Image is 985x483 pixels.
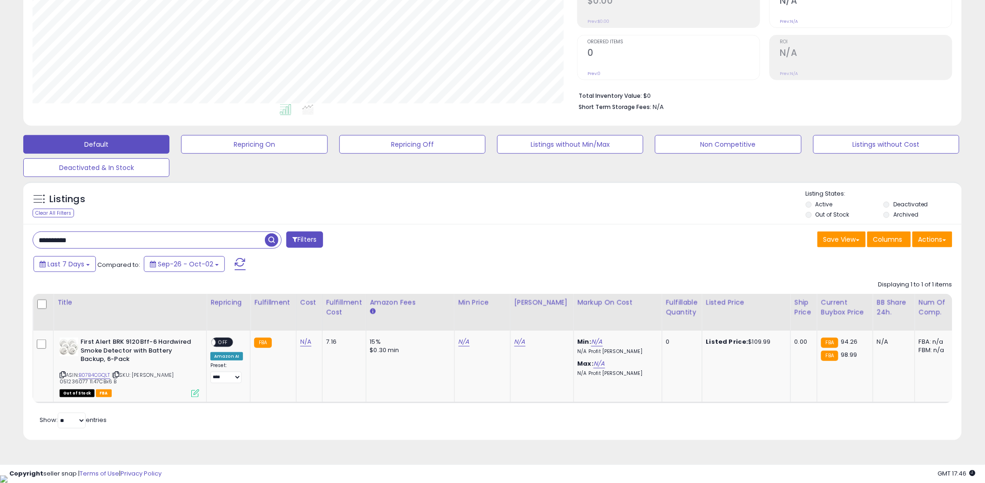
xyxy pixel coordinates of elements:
label: Archived [893,211,918,218]
span: FBA [96,389,112,397]
div: Preset: [210,362,243,383]
div: FBA: n/a [919,338,950,346]
span: OFF [216,339,230,347]
button: Non Competitive [655,135,801,154]
div: Current Buybox Price [821,298,869,317]
div: Listed Price [706,298,787,307]
b: Total Inventory Value: [579,92,642,100]
div: 15% [370,338,447,346]
div: BB Share 24h. [877,298,911,317]
button: Sep-26 - Oct-02 [144,256,225,272]
div: Displaying 1 to 1 of 1 items [878,280,952,289]
div: N/A [877,338,908,346]
button: Last 7 Days [34,256,96,272]
small: Prev: 0 [587,71,600,76]
a: B07B4CGQLT [79,371,110,379]
div: FBM: n/a [919,346,950,354]
b: Short Term Storage Fees: [579,103,651,111]
div: Clear All Filters [33,209,74,218]
b: First Alert BRK 9120Bff-6 Hardwired Smoke Detector with Battery Backup, 6-Pack [81,338,194,366]
a: N/A [591,337,602,347]
div: Num of Comp. [919,298,953,317]
small: Prev: N/A [780,71,798,76]
div: Fulfillable Quantity [666,298,698,317]
div: Min Price [459,298,506,307]
div: Markup on Cost [578,298,658,307]
div: Fulfillment Cost [326,298,362,317]
div: 0 [666,338,695,346]
label: Deactivated [893,200,928,208]
small: Prev: N/A [780,19,798,24]
div: seller snap | | [9,469,162,478]
p: N/A Profit [PERSON_NAME] [578,348,655,355]
div: ASIN: [60,338,199,396]
span: Last 7 Days [47,259,84,269]
span: All listings that are currently out of stock and unavailable for purchase on Amazon [60,389,94,397]
div: $109.99 [706,338,783,346]
a: N/A [459,337,470,347]
div: [PERSON_NAME] [514,298,570,307]
div: Repricing [210,298,246,307]
div: Amazon AI [210,352,243,361]
div: Amazon Fees [370,298,451,307]
a: Privacy Policy [121,469,162,478]
button: Repricing On [181,135,327,154]
button: Listings without Cost [813,135,959,154]
button: Repricing Off [339,135,486,154]
button: Columns [867,231,911,247]
h5: Listings [49,193,85,206]
a: N/A [300,337,311,347]
a: N/A [514,337,526,347]
small: Prev: $0.00 [587,19,609,24]
div: $0.30 min [370,346,447,354]
strong: Copyright [9,469,43,478]
small: Amazon Fees. [370,307,376,316]
span: Columns [873,235,903,244]
span: Show: entries [40,415,107,424]
button: Default [23,135,169,154]
div: Fulfillment [254,298,292,307]
span: Ordered Items [587,40,760,45]
span: 2025-10-10 17:46 GMT [938,469,976,478]
div: Cost [300,298,318,307]
b: Min: [578,337,592,346]
h2: 0 [587,48,760,60]
div: Ship Price [795,298,813,317]
label: Active [816,200,833,208]
button: Filters [286,231,323,248]
span: 98.99 [841,350,857,359]
a: Terms of Use [80,469,119,478]
span: ROI [780,40,952,45]
label: Out of Stock [816,211,850,218]
button: Listings without Min/Max [497,135,643,154]
button: Actions [912,231,952,247]
span: 94.26 [841,337,858,346]
small: FBA [254,338,271,348]
li: $0 [579,89,945,101]
button: Save View [817,231,866,247]
h2: N/A [780,48,952,60]
span: N/A [653,102,664,111]
b: Max: [578,359,594,368]
p: Listing States: [806,190,962,198]
img: 41lz6Es6j3L._SL40_.jpg [60,338,78,356]
p: N/A Profit [PERSON_NAME] [578,370,655,377]
button: Deactivated & In Stock [23,158,169,177]
span: | SKU: [PERSON_NAME] 051236077 11.47CBx6 B [60,371,174,385]
div: 7.16 [326,338,359,346]
small: FBA [821,338,838,348]
b: Listed Price: [706,337,749,346]
th: The percentage added to the cost of goods (COGS) that forms the calculator for Min & Max prices. [573,294,662,331]
a: N/A [594,359,605,368]
div: 0.00 [795,338,810,346]
span: Compared to: [97,260,140,269]
span: Sep-26 - Oct-02 [158,259,213,269]
div: Title [57,298,202,307]
small: FBA [821,351,838,361]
